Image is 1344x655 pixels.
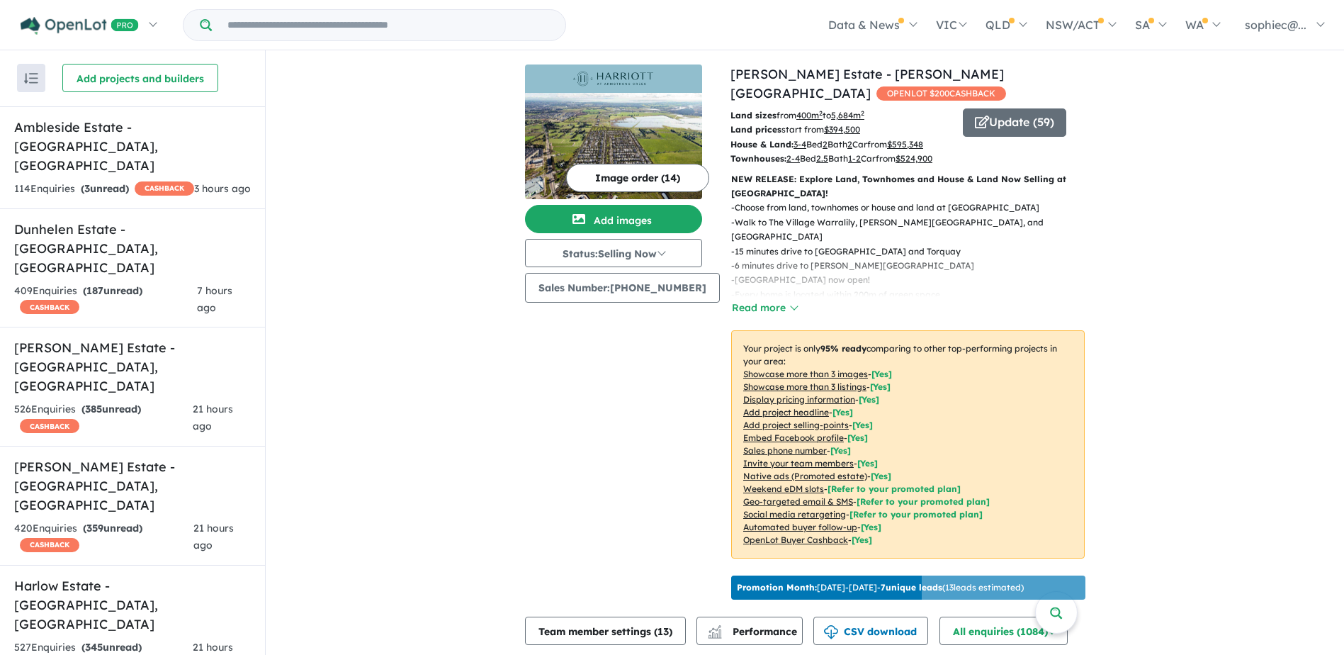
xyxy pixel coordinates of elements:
[737,582,817,593] b: Promotion Month:
[876,86,1006,101] span: OPENLOT $ 200 CASHBACK
[743,534,848,545] u: OpenLot Buyer Cashback
[525,239,702,267] button: Status:Selling Now
[743,394,855,405] u: Display pricing information
[525,205,702,233] button: Add images
[847,139,852,150] u: 2
[81,403,141,415] strong: ( unread)
[197,284,232,314] span: 7 hours ago
[832,407,853,418] span: [ Yes ]
[708,625,721,633] img: line-chart.svg
[820,343,866,354] b: 95 % ready
[730,138,952,152] p: Bed Bath Car from
[20,300,79,314] span: CASHBACK
[193,403,233,432] span: 21 hours ago
[730,66,1004,101] a: [PERSON_NAME] Estate - [PERSON_NAME][GEOGRAPHIC_DATA]
[14,181,194,198] div: 114 Enquir ies
[881,582,942,593] b: 7 unique leads
[84,182,90,195] span: 3
[743,522,857,532] u: Automated buyer follow-up
[194,182,251,195] span: 3 hours ago
[828,483,961,494] span: [Refer to your promoted plan]
[743,458,854,469] u: Invite your team members
[566,164,709,192] button: Image order (14)
[731,273,1096,287] p: - [GEOGRAPHIC_DATA] now open!
[743,381,866,392] u: Showcase more than 3 listings
[861,522,881,532] span: [Yes]
[20,419,79,433] span: CASHBACK
[731,300,798,316] button: Read more
[823,139,828,150] u: 2
[1245,18,1306,32] span: sophiec@...
[852,534,872,545] span: [Yes]
[14,338,251,396] h5: [PERSON_NAME] Estate - [GEOGRAPHIC_DATA] , [GEOGRAPHIC_DATA]
[525,65,702,199] a: Harriott Estate - Armstrong Creek LogoHarriott Estate - Armstrong Creek
[849,509,983,520] span: [Refer to your promoted plan]
[215,10,563,40] input: Try estate name, suburb, builder or developer
[730,108,952,123] p: from
[939,617,1068,645] button: All enquiries (1084)
[14,220,251,277] h5: Dunhelen Estate - [GEOGRAPHIC_DATA] , [GEOGRAPHIC_DATA]
[731,172,1085,201] p: NEW RELEASE: Explore Land, Townhomes and House & Land Now Selling at [GEOGRAPHIC_DATA]!
[657,625,669,638] span: 13
[848,153,861,164] u: 1-2
[83,522,142,534] strong: ( unread)
[963,108,1066,137] button: Update (59)
[21,17,139,35] img: Openlot PRO Logo White
[14,457,251,515] h5: [PERSON_NAME] Estate - [GEOGRAPHIC_DATA] , [GEOGRAPHIC_DATA]
[737,581,1024,594] p: [DATE] - [DATE] - ( 13 leads estimated)
[743,407,829,418] u: Add project headline
[847,432,868,443] span: [ Yes ]
[852,420,873,430] span: [ Yes ]
[708,629,722,639] img: bar-chart.svg
[62,64,218,92] button: Add projects and builders
[859,394,879,405] span: [ Yes ]
[824,124,860,135] u: $ 394,500
[816,153,828,164] u: 2.5
[730,139,794,150] b: House & Land:
[730,152,952,166] p: Bed Bath Car from
[14,283,197,317] div: 409 Enquir ies
[730,123,952,137] p: start from
[81,641,142,654] strong: ( unread)
[81,182,129,195] strong: ( unread)
[14,401,193,435] div: 526 Enquir ies
[731,330,1085,559] p: Your project is only comparing to other top-performing projects in your area: - - - - - - - - - -...
[887,139,923,150] u: $ 595,348
[696,617,803,645] button: Performance
[823,110,864,121] span: to
[14,520,193,554] div: 420 Enquir ies
[871,471,891,481] span: [Yes]
[85,403,102,415] span: 385
[743,432,844,443] u: Embed Facebook profile
[525,93,702,199] img: Harriott Estate - Armstrong Creek
[730,124,781,135] b: Land prices
[813,617,928,645] button: CSV download
[830,445,851,456] span: [ Yes ]
[871,369,892,379] span: [ Yes ]
[135,181,194,196] span: CASHBACK
[83,284,142,297] strong: ( unread)
[731,259,1096,273] p: - 6 minutes drive to [PERSON_NAME][GEOGRAPHIC_DATA]
[743,445,827,456] u: Sales phone number
[743,369,868,379] u: Showcase more than 3 images
[731,288,1096,302] p: - Every home is located within 200m of green space
[731,215,1096,245] p: - Walk to The Village Warralily, [PERSON_NAME][GEOGRAPHIC_DATA], and [GEOGRAPHIC_DATA]
[743,509,846,520] u: Social media retargeting
[857,496,990,507] span: [Refer to your promoted plan]
[20,538,79,552] span: CASHBACK
[796,110,823,121] u: 400 m
[743,471,867,481] u: Native ads (Promoted estate)
[14,118,251,175] h5: Ambleside Estate - [GEOGRAPHIC_DATA] , [GEOGRAPHIC_DATA]
[531,70,696,87] img: Harriott Estate - Armstrong Creek Logo
[743,420,849,430] u: Add project selling-points
[824,625,838,639] img: download icon
[870,381,891,392] span: [ Yes ]
[794,139,806,150] u: 3-4
[730,110,777,121] b: Land sizes
[86,284,103,297] span: 187
[896,153,932,164] u: $ 524,900
[857,458,878,469] span: [ Yes ]
[743,483,824,494] u: Weekend eDM slots
[731,245,1096,259] p: - 15 minutes drive to [GEOGRAPHIC_DATA] and Torquay
[14,576,251,634] h5: Harlow Estate - [GEOGRAPHIC_DATA] , [GEOGRAPHIC_DATA]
